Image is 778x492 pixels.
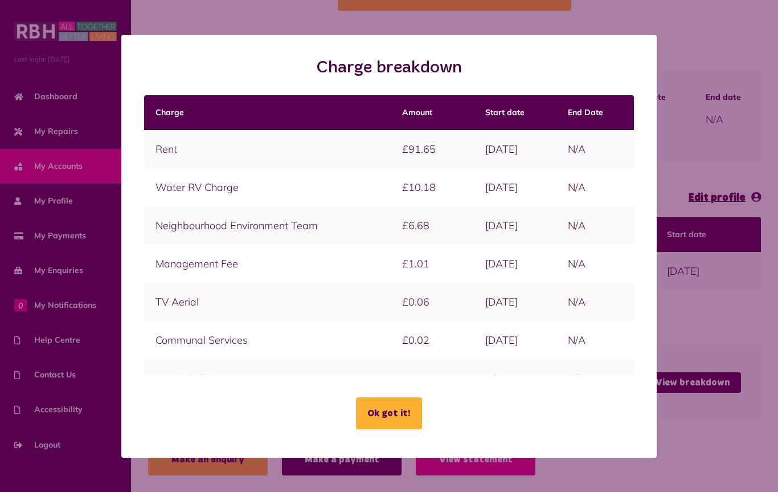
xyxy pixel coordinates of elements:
td: £1.01 [391,245,474,283]
td: N/A [556,168,634,206]
td: N/A [556,321,634,359]
th: Charge [144,95,391,130]
td: £91.65 [391,130,474,168]
td: N/A [556,130,634,168]
td: Rent [144,130,391,168]
td: N/A [556,283,634,321]
th: Start date [474,95,556,130]
td: £10.18 [391,168,474,206]
td: £0.02 [391,321,474,359]
td: N/A [474,359,556,397]
h2: Charge breakdown [144,58,634,78]
td: Management Fee [144,245,391,283]
td: Water RV Charge [144,168,391,206]
td: Total of all Charges [144,359,391,397]
td: Communal Services [144,321,391,359]
th: End Date [556,95,634,130]
td: [DATE] [474,206,556,245]
td: Neighbourhood Environment Team [144,206,391,245]
button: Ok got it! [356,397,422,429]
td: £0.06 [391,283,474,321]
td: N/A [556,245,634,283]
td: [DATE] [474,245,556,283]
td: N/A [556,359,634,397]
td: N/A [556,206,634,245]
td: [DATE] [474,168,556,206]
td: TV Aerial [144,283,391,321]
td: £6.68 [391,206,474,245]
td: £109.60 [391,359,474,397]
th: Amount [391,95,474,130]
td: [DATE] [474,283,556,321]
td: [DATE] [474,321,556,359]
td: [DATE] [474,130,556,168]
